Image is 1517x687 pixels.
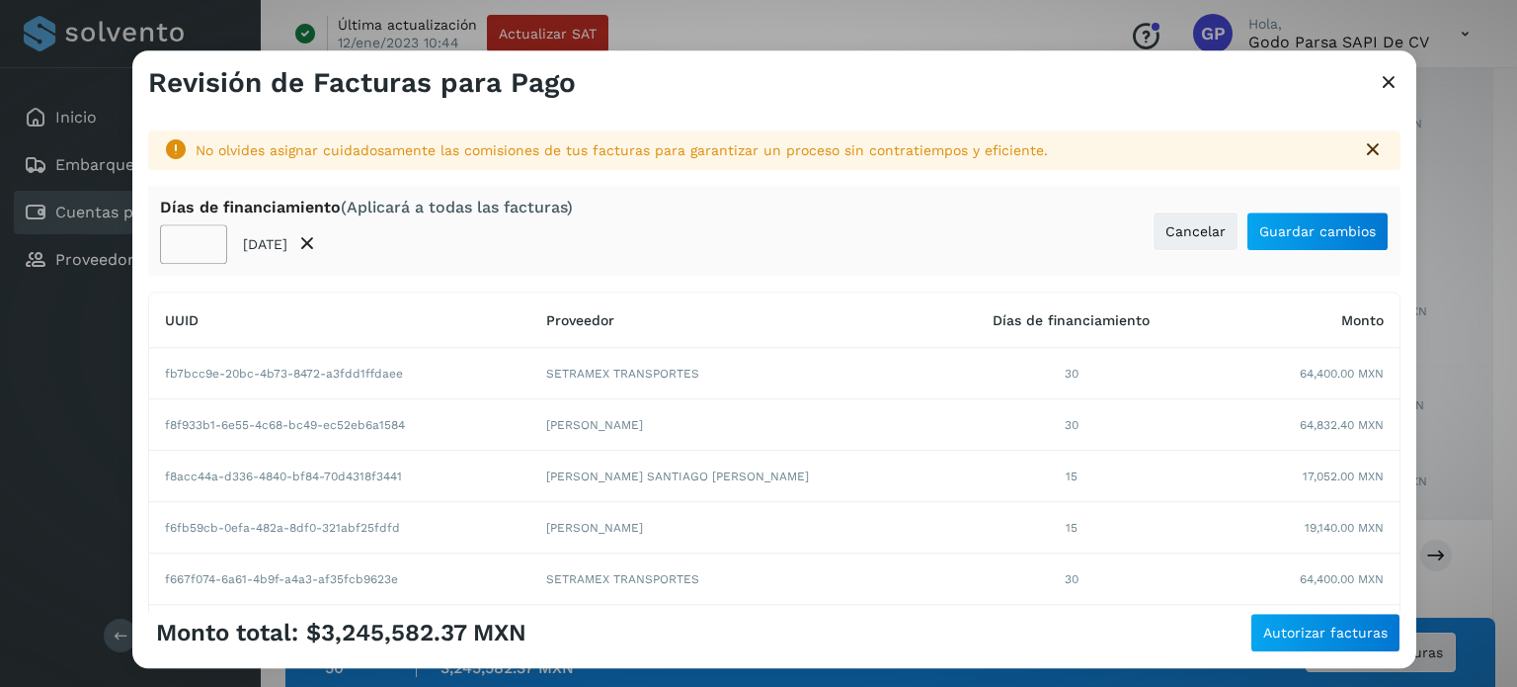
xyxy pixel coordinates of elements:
span: Cancelar [1165,224,1226,238]
span: 64,400.00 MXN [1300,570,1384,588]
button: Autorizar facturas [1250,613,1400,652]
span: (Aplicará a todas las facturas) [341,198,573,216]
button: Guardar cambios [1246,212,1389,251]
span: 17,052.00 MXN [1303,468,1384,485]
span: Días de financiamiento [993,312,1150,328]
span: 64,400.00 MXN [1300,365,1384,383]
td: f8f933b1-6e55-4c68-bc49-ec52eb6a1584 [149,400,530,452]
td: 30 [940,555,1203,606]
td: SETRAMEX TRANSPORTES [530,555,940,606]
td: [PERSON_NAME] SANTIAGO [PERSON_NAME] [530,452,940,503]
div: No olvides asignar cuidadosamente las comisiones de tus facturas para garantizar un proceso sin c... [196,140,1345,161]
span: Autorizar facturas [1263,626,1388,640]
td: f8acc44a-d336-4840-bf84-70d4318f3441 [149,452,530,503]
span: 19,140.00 MXN [1305,519,1384,537]
span: $3,245,582.37 MXN [306,619,526,647]
td: 30 [940,349,1203,400]
td: [PERSON_NAME] [530,606,940,657]
td: 15 [940,503,1203,555]
td: f667f074-6a61-4b9f-a4a3-af35fcb9623e [149,555,530,606]
span: Guardar cambios [1259,224,1376,238]
td: f16dbe89-dc3f-4626-93ea-6b3eb30107d5 [149,606,530,657]
td: [PERSON_NAME] [530,503,940,555]
p: [DATE] [243,236,287,253]
td: 30 [940,606,1203,657]
td: 30 [940,400,1203,452]
div: Días de financiamiento [160,198,573,216]
span: Proveedor [546,312,614,328]
td: fb7bcc9e-20bc-4b73-8472-a3fdd1ffdaee [149,349,530,400]
td: [PERSON_NAME] [530,400,940,452]
span: Monto total: [156,619,298,647]
span: Monto [1341,312,1384,328]
span: UUID [165,312,199,328]
span: 64,832.40 MXN [1300,416,1384,434]
h3: Revisión de Facturas para Pago [148,66,576,100]
td: SETRAMEX TRANSPORTES [530,349,940,400]
td: 15 [940,452,1203,503]
button: Cancelar [1153,212,1238,251]
td: f6fb59cb-0efa-482a-8df0-321abf25fdfd [149,503,530,555]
